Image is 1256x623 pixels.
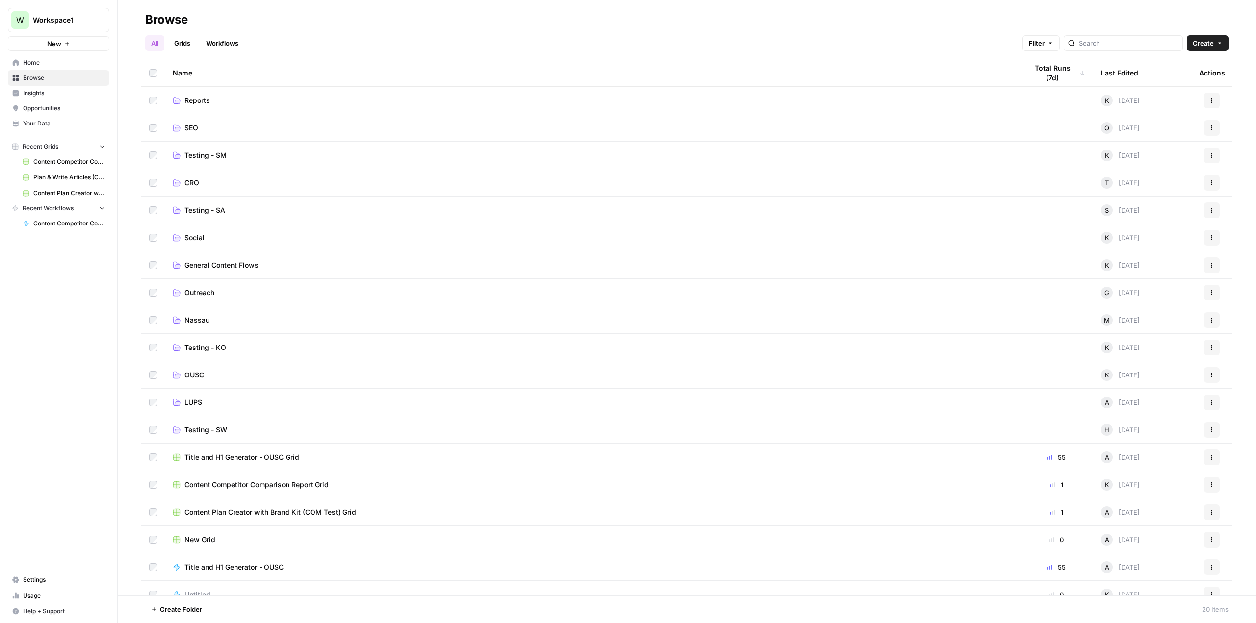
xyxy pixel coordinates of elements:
span: K [1105,233,1109,243]
a: Usage [8,588,109,603]
span: SEO [184,123,198,133]
span: T [1105,178,1109,188]
span: Outreach [184,288,214,298]
span: Testing - SM [184,150,227,160]
span: Create Folder [160,604,202,614]
div: [DATE] [1101,451,1140,463]
span: Recent Workflows [23,204,74,213]
span: A [1105,452,1109,462]
span: Title and H1 Generator - OUSC Grid [184,452,299,462]
span: Plan & Write Articles (COM) [33,173,105,182]
div: [DATE] [1101,561,1140,573]
div: [DATE] [1101,150,1140,161]
div: [DATE] [1101,95,1140,106]
span: New Grid [184,535,215,545]
span: K [1105,480,1109,490]
a: Title and H1 Generator - OUSC [173,562,1012,572]
span: Content Competitor Comparison Report Grid [184,480,329,490]
span: Content Plan Creator with Brand Kit (COM Test) Grid [184,507,356,517]
a: Home [8,55,109,71]
div: [DATE] [1101,204,1140,216]
span: Social [184,233,205,243]
a: Your Data [8,116,109,131]
button: Create [1187,35,1229,51]
span: Nassau [184,315,209,325]
span: Recent Grids [23,142,58,151]
a: Testing - SA [173,205,1012,215]
span: Testing - KO [184,343,226,352]
a: All [145,35,164,51]
span: Home [23,58,105,67]
div: [DATE] [1101,534,1140,546]
span: Content Plan Creator with Brand Kit (COM Test) Grid [33,189,105,198]
div: [DATE] [1101,122,1140,134]
a: Nassau [173,315,1012,325]
a: Title and H1 Generator - OUSC Grid [173,452,1012,462]
span: A [1105,507,1109,517]
div: Name [173,59,1012,86]
div: Actions [1199,59,1225,86]
span: Title and H1 Generator - OUSC [184,562,284,572]
button: Recent Workflows [8,201,109,216]
span: Insights [23,89,105,98]
a: Opportunities [8,100,109,116]
span: K [1105,260,1109,270]
span: LUPS [184,398,202,407]
span: Help + Support [23,607,105,616]
span: Opportunities [23,104,105,113]
a: SEO [173,123,1012,133]
div: Last Edited [1101,59,1138,86]
span: CRO [184,178,199,188]
div: [DATE] [1101,177,1140,189]
span: New [47,39,61,49]
span: M [1104,315,1110,325]
a: Testing - KO [173,343,1012,352]
span: Testing - SW [184,425,227,435]
a: Content Competitor Comparison Report [18,216,109,231]
div: Total Runs (7d) [1027,59,1085,86]
a: Settings [8,572,109,588]
span: Filter [1029,38,1045,48]
span: Workspace1 [33,15,92,25]
span: K [1105,590,1109,599]
button: Recent Grids [8,139,109,154]
button: Help + Support [8,603,109,619]
div: 55 [1027,562,1085,572]
span: H [1104,425,1109,435]
a: Social [173,233,1012,243]
a: New Grid [173,535,1012,545]
div: [DATE] [1101,397,1140,408]
div: [DATE] [1101,506,1140,518]
a: Workflows [200,35,244,51]
a: Untitled [173,590,1012,599]
span: K [1105,96,1109,105]
span: K [1105,150,1109,160]
a: Testing - SW [173,425,1012,435]
a: Reports [173,96,1012,105]
a: Grids [168,35,196,51]
a: CRO [173,178,1012,188]
div: Browse [145,12,188,27]
a: Browse [8,70,109,86]
a: Testing - SM [173,150,1012,160]
button: Create Folder [145,601,208,617]
span: Untitled [184,590,210,599]
span: Settings [23,575,105,584]
div: 0 [1027,535,1085,545]
span: Content Competitor Comparison Report [33,219,105,228]
div: [DATE] [1101,342,1140,353]
span: Your Data [23,119,105,128]
span: General Content Flows [184,260,259,270]
div: [DATE] [1101,424,1140,436]
div: 20 Items [1202,604,1229,614]
div: [DATE] [1101,369,1140,381]
a: Content Competitor Comparison Report Grid [18,154,109,170]
div: 1 [1027,507,1085,517]
span: W [16,14,24,26]
span: S [1105,205,1109,215]
span: OUSC [184,370,204,380]
a: Content Competitor Comparison Report Grid [173,480,1012,490]
button: Filter [1022,35,1060,51]
span: Testing - SA [184,205,225,215]
span: A [1105,398,1109,407]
